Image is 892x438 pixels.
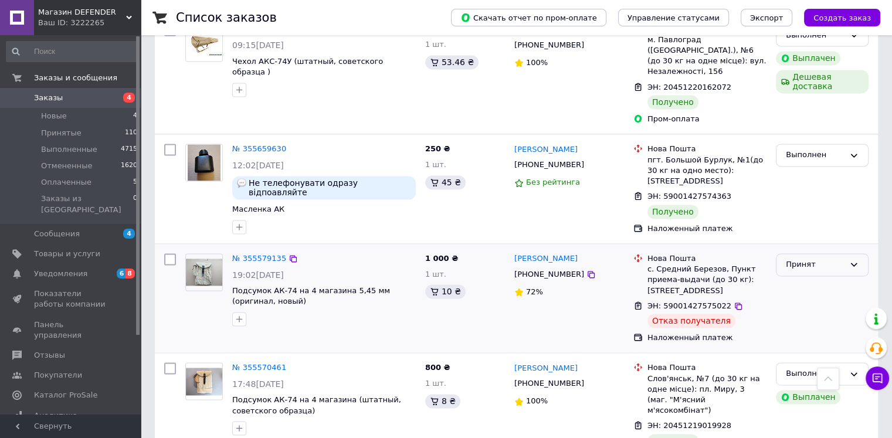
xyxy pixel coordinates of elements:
[647,155,766,187] div: пгт. Большой Бурлук, №1(до 30 кг на одно место): [STREET_ADDRESS]
[512,267,586,282] div: [PHONE_NUMBER]
[866,366,889,390] button: Чат с покупателем
[425,55,479,69] div: 53.46 ₴
[647,35,766,77] div: м. Павлоград ([GEOGRAPHIC_DATA].), №6 (до 30 кг на одне місце): вул. Незалежності, 156
[804,9,880,26] button: Создать заказ
[232,254,286,263] a: № 355579135
[34,390,97,400] span: Каталог ProSale
[647,264,766,296] div: с. Средний Березов, Пункт приема-выдачи (до 30 кг): [STREET_ADDRESS]
[514,144,578,155] a: [PERSON_NAME]
[647,314,735,328] div: Отказ получателя
[34,269,87,279] span: Уведомления
[41,144,97,155] span: Выполненные
[176,11,277,25] h1: Список заказов
[512,157,586,172] div: [PHONE_NUMBER]
[41,161,92,171] span: Отмененные
[34,288,108,310] span: Показатели работы компании
[647,192,731,201] span: ЭН: 59001427574363
[792,13,880,22] a: Создать заказ
[425,160,446,169] span: 1 шт.
[776,70,869,93] div: Дешевая доставка
[786,29,844,42] div: Выполнен
[425,379,446,388] span: 1 шт.
[425,254,458,263] span: 1 000 ₴
[647,114,766,124] div: Пром-оплата
[41,128,82,138] span: Принятые
[460,12,597,23] span: Скачать отчет по пром-оплате
[813,13,871,22] span: Создать заказ
[186,368,222,395] img: Фото товару
[647,362,766,373] div: Нова Пошта
[41,193,133,215] span: Заказы из [GEOGRAPHIC_DATA]
[34,370,82,381] span: Покупатели
[188,144,221,181] img: Фото товару
[34,73,117,83] span: Заказы и сообщения
[6,41,138,62] input: Поиск
[514,253,578,264] a: [PERSON_NAME]
[186,259,222,286] img: Фото товару
[425,363,450,372] span: 800 ₴
[185,144,223,181] a: Фото товару
[647,253,766,264] div: Нова Пошта
[618,9,729,26] button: Управление статусами
[232,161,284,170] span: 12:02[DATE]
[133,193,137,215] span: 0
[425,144,450,153] span: 250 ₴
[232,379,284,389] span: 17:48[DATE]
[185,362,223,400] a: Фото товару
[41,111,67,121] span: Новые
[232,363,286,372] a: № 355570461
[232,395,401,415] a: Подсумок АК-74 на 4 магазина (штатный, советского образца)
[526,396,548,405] span: 100%
[647,301,731,310] span: ЭН: 59001427575022
[133,111,137,121] span: 4
[425,40,446,49] span: 1 шт.
[41,177,91,188] span: Оплаченные
[185,24,223,62] a: Фото товару
[186,29,222,56] img: Фото товару
[647,421,731,430] span: ЭН: 20451219019928
[750,13,783,22] span: Экспорт
[117,269,126,279] span: 6
[647,374,766,416] div: Слов'янськ, №7 (до 30 кг на одне місце): пл. Миру, 3 (маг. "М'ясний м'ясокомбінат")
[126,269,135,279] span: 8
[125,128,137,138] span: 110
[123,229,135,239] span: 4
[425,394,460,408] div: 8 ₴
[121,161,137,171] span: 1620
[232,270,284,280] span: 19:02[DATE]
[249,178,411,197] span: Не телефонувати одразу відпоавляйте
[425,175,466,189] div: 45 ₴
[512,376,586,391] div: [PHONE_NUMBER]
[647,205,698,219] div: Получено
[232,205,284,213] a: Масленка АК
[34,410,77,421] span: Аналитика
[232,286,390,306] a: Подсумок АК-74 на 4 магазина 5,45 мм (оригинал, новый)
[121,144,137,155] span: 4715
[232,144,286,153] a: № 355659630
[526,178,580,186] span: Без рейтинга
[232,57,383,77] a: Чехол АКС-74У (штатный, советского образца )
[647,95,698,109] div: Получено
[38,18,141,28] div: Ваш ID: 3222265
[512,38,586,53] div: [PHONE_NUMBER]
[425,284,466,298] div: 10 ₴
[647,83,731,91] span: ЭН: 20451220162072
[185,253,223,291] a: Фото товару
[776,390,840,404] div: Выплачен
[425,270,446,279] span: 1 шт.
[237,178,246,188] img: :speech_balloon:
[133,177,137,188] span: 5
[741,9,792,26] button: Экспорт
[38,7,126,18] span: Магазин DEFENDER
[34,350,65,361] span: Отзывы
[647,223,766,234] div: Наложенный платеж
[451,9,606,26] button: Скачать отчет по пром-оплате
[34,320,108,341] span: Панель управления
[123,93,135,103] span: 4
[786,368,844,380] div: Выполнен
[34,229,80,239] span: Сообщения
